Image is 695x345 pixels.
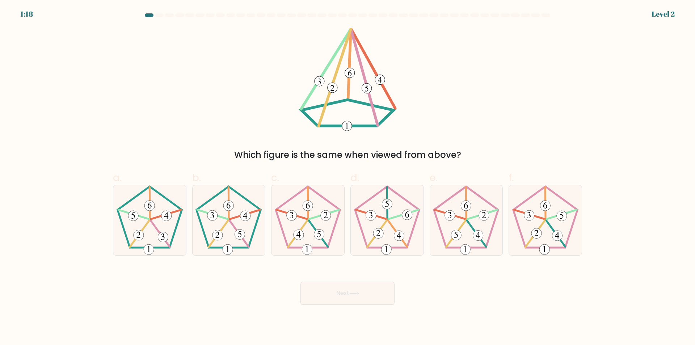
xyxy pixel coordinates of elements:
[113,171,122,185] span: a.
[430,171,438,185] span: e.
[192,171,201,185] span: b.
[271,171,279,185] span: c.
[509,171,514,185] span: f.
[350,171,359,185] span: d.
[117,148,578,161] div: Which figure is the same when viewed from above?
[20,9,33,20] div: 1:18
[300,282,395,305] button: Next
[652,9,675,20] div: Level 2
